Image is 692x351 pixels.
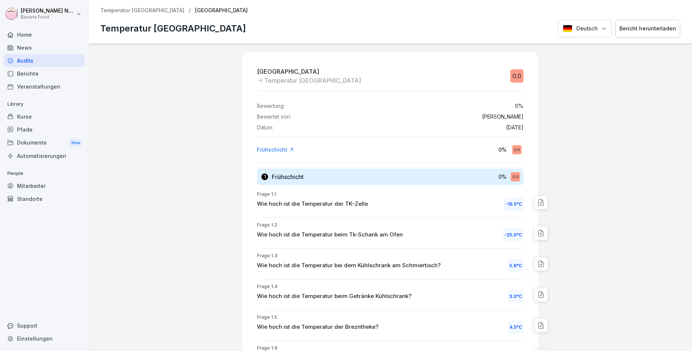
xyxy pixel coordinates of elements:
[510,69,524,83] div: 0.0
[4,54,84,67] a: Audits
[257,114,291,120] p: Bewertet von:
[257,67,361,76] p: [GEOGRAPHIC_DATA]
[257,252,524,259] p: Frage 1.3
[4,168,84,179] p: People
[4,80,84,93] a: Veranstaltungen
[4,332,84,345] a: Einstellungen
[70,139,82,147] div: New
[189,7,191,14] p: /
[257,283,524,290] p: Frage 1.4
[100,7,184,14] a: Temperatur [GEOGRAPHIC_DATA]
[4,192,84,205] a: Standorte
[576,24,598,33] p: Deutsch
[264,76,361,85] p: Temperatur [GEOGRAPHIC_DATA]
[4,136,84,150] div: Dokumente
[4,67,84,80] a: Berichte
[195,7,248,14] p: [GEOGRAPHIC_DATA]
[498,146,507,153] p: 0 %
[21,8,75,14] p: [PERSON_NAME] Neurohr
[257,146,294,153] a: Frühschicht
[257,200,368,208] p: Wie hoch ist die Temperatur der TK-Zelle
[4,28,84,41] a: Home
[100,22,246,35] p: Temperatur [GEOGRAPHIC_DATA]
[257,323,378,331] p: Wie hoch ist die Temperatur der Brezntheke?
[512,145,521,154] div: 0.0
[257,222,524,228] p: Frage 1.2
[257,191,524,198] p: Frage 1.1
[498,173,507,181] p: 0 %
[4,136,84,150] a: DokumenteNew
[4,41,84,54] a: News
[563,25,572,32] img: Deutsch
[257,231,403,239] p: Wie hoch ist die Temperatur beim Tk-Schank am Ofen
[4,179,84,192] a: Mitarbeiter
[272,173,304,181] h3: Frühschicht
[4,110,84,123] a: Kurse
[4,149,84,162] a: Automatisierungen
[257,314,524,321] p: Frage 1.5
[4,319,84,332] div: Support
[615,20,680,38] button: Bericht herunterladen
[515,103,524,109] p: 0 %
[619,24,676,33] div: Bericht herunterladen
[257,261,441,270] p: Wie hoch ist die Temperatur bei dem Kühlschrank am Schmiertisch?
[508,259,524,272] div: 5.8 °C
[508,321,524,334] div: 4.5 °C
[508,290,524,303] div: 3.0 °C
[503,228,524,242] div: -25.0 °C
[257,125,273,131] p: Datum:
[506,125,524,131] p: [DATE]
[4,123,84,136] a: Pfade
[257,103,285,109] p: Bewertung:
[261,173,268,180] div: 1
[21,14,75,20] p: Bavaria Food
[558,20,612,38] button: Language
[4,98,84,110] p: Library
[482,114,524,120] p: [PERSON_NAME]
[511,172,520,181] div: 0.0
[257,292,411,301] p: Wie hoch ist die Temperatur beim Getränke Kühlschrank?
[504,198,524,211] div: -19.5 °C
